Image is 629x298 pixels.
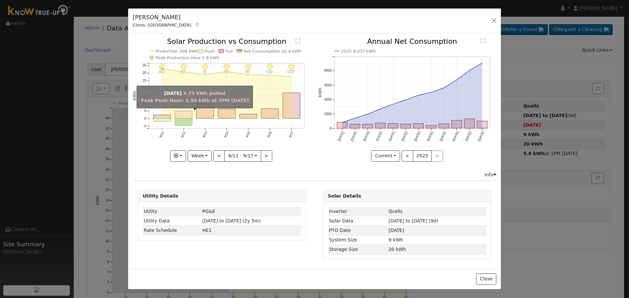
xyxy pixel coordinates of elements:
text: [DATE] [401,131,408,142]
text: Pull [225,49,233,54]
rect: onclick="" [175,111,192,118]
rect: onclick="" [426,126,436,129]
text: kWh [318,88,322,97]
text: [DATE] [388,131,395,142]
rect: onclick="" [362,124,372,128]
td: Rate Schedule [143,226,201,235]
circle: onclick="" [391,103,394,106]
rect: onclick="" [477,121,487,128]
rect: onclick="" [401,124,411,129]
rect: onclick="" [439,124,449,129]
span: ID: 16794760, authorized: 05/23/25 [202,209,215,214]
i: 9/11 - Clear [159,63,165,70]
text: 2025 9,037 kWh [341,49,376,54]
button: Current [371,150,400,162]
text: 6000 [324,83,332,87]
circle: onclick="" [161,68,163,70]
text: 30 [143,71,146,75]
rect: onclick="" [375,123,385,129]
text: 4000 [324,98,332,101]
p: 95° [243,70,254,74]
circle: onclick="" [404,99,407,101]
span: [DATE] to [DATE] (9d) [389,218,438,223]
rect: onclick="" [240,114,257,118]
h5: [PERSON_NAME] [133,13,200,22]
span: [DATE] to [DATE] (2y 5m) [202,218,261,223]
text: [DATE] [413,131,421,142]
rect: onclick="" [261,109,279,119]
circle: onclick="" [443,87,445,89]
text: 2000 [324,112,332,116]
span: K [202,228,212,233]
a: Map [195,22,200,27]
text: 9/12 [180,131,186,138]
text: [DATE] [337,131,345,142]
p: 100° [286,70,297,74]
text: [DATE] [477,131,485,142]
text: Push [205,49,215,54]
rect: onclick="" [464,119,474,129]
i: 9/15 - Clear [245,63,252,70]
button: > [261,150,272,162]
text: Annual Net Consumption [367,37,457,45]
p: 91° [200,70,211,74]
text: Solar Production vs Consumption [167,37,286,45]
td: Utility [143,207,201,216]
circle: onclick="" [248,74,249,76]
text: kWh [132,91,137,101]
circle: onclick="" [417,94,420,96]
rect: onclick="" [451,120,462,129]
circle: onclick="" [226,71,227,72]
i: 9/13 - Clear [202,63,209,70]
span: ID: 1541, authorized: 09/11/25 [389,209,403,214]
circle: onclick="" [291,76,292,77]
strong: [DATE] [164,91,182,96]
text: 8000 [324,69,332,73]
p: 92° [221,70,233,74]
button: 9/11 - 9/17 [224,150,261,162]
text: Production 208 kWh [156,49,198,54]
rect: onclick="" [283,93,300,118]
i: 9/12 - Clear [181,63,187,70]
text: 9/14 [223,131,229,138]
td: Inverter [328,207,388,216]
td: Storage Size [328,245,388,254]
strong: Utility Details [143,193,178,199]
text:  [295,38,300,44]
td: Solar Data [328,216,388,226]
circle: onclick="" [183,71,184,73]
text: [DATE] [426,131,434,142]
rect: onclick="" [153,115,171,119]
text: [DATE] [439,131,447,142]
button: < [213,150,225,162]
circle: onclick="" [353,117,356,120]
i: 9/14 - Clear [223,63,230,70]
strong: Solar Details [328,193,361,199]
text: [DATE] [362,131,370,142]
circle: onclick="" [204,74,206,76]
text: [DATE] [375,131,383,142]
span: [DATE] [389,228,404,233]
text: 35 [143,64,146,67]
div: Info [485,171,496,178]
text: 0 [144,117,146,120]
text: 9/16 [267,131,273,138]
span: 4.73 kWh pulled Peak Push Hour: 2.90 kWh at 3PM [DATE] [141,91,249,103]
rect: onclick="" [337,123,347,129]
p: 84° [156,70,168,74]
span: 9 kWh [389,237,403,242]
circle: onclick="" [341,121,343,124]
circle: onclick="" [430,91,432,94]
text: -5 [143,124,146,128]
circle: onclick="" [366,113,369,116]
circle: onclick="" [481,62,484,64]
button: Week [188,150,212,162]
button: Close [476,273,496,285]
td: System Size [328,235,388,245]
text: 9/13 [202,131,208,138]
i: 9/16 - Clear [267,63,273,70]
text: [DATE] [451,131,459,142]
text: 0 [330,127,332,130]
text: 9/11 [159,131,164,138]
text: Net Consumption 42.4 kWh [244,49,302,54]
